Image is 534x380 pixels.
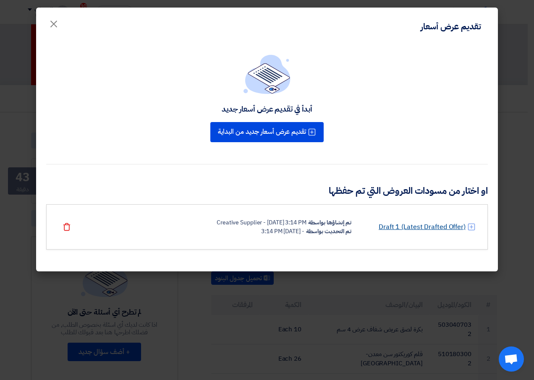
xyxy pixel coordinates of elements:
div: أبدأ في تقديم عرض أسعار جديد [222,104,312,114]
div: تقديم عرض أسعار [421,20,481,33]
button: Close [42,13,65,30]
img: empty_state_list.svg [243,55,291,94]
a: Open chat [499,346,524,372]
div: تم التحديث بواسطة [306,227,351,236]
div: Creative Supplier - [DATE] 3:14 PM [217,218,306,227]
button: تقديم عرض أسعار جديد من البداية [210,122,324,142]
span: × [49,11,59,36]
h3: او اختار من مسودات العروض التي تم حفظها [46,185,488,198]
a: Draft 1 (Latest Drafted Offer) [379,222,466,232]
div: - [DATE] 3:14 PM [261,227,304,236]
div: تم إنشاؤها بواسطة [308,218,351,227]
